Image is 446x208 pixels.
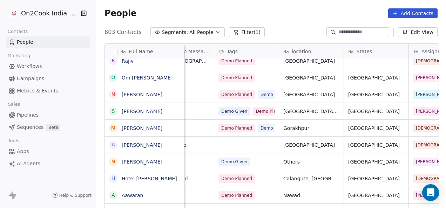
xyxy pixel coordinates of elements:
[6,36,90,48] a: People
[283,158,339,165] span: Others
[283,192,339,199] span: Nawad
[258,90,290,99] span: Demo Given
[111,192,115,199] div: A
[105,44,184,59] div: Full Name
[6,73,90,84] a: Campaigns
[283,175,339,182] span: Calangute, [GEOGRAPHIC_DATA]
[17,39,33,46] span: People
[218,107,250,116] span: Demo Given
[348,125,404,132] span: [GEOGRAPHIC_DATA]
[122,58,134,64] a: Rajiv
[348,74,404,81] span: [GEOGRAPHIC_DATA]
[6,146,90,157] a: Apps
[17,148,29,155] span: Apps
[104,8,136,19] span: People
[162,29,188,36] span: Segments:
[214,44,279,59] div: Tags
[6,122,90,133] a: SequencesBeta
[348,192,404,199] span: [GEOGRAPHIC_DATA]
[279,44,344,59] div: location
[122,176,177,181] a: Hotel [PERSON_NAME]
[5,26,31,37] span: Contacts
[111,91,115,98] div: N
[6,85,90,97] a: Metrics & Events
[388,8,438,18] button: Add Contacts
[357,48,372,55] span: States
[5,99,23,110] span: Sales
[111,124,115,132] div: M
[344,44,408,59] div: States
[422,184,439,201] div: Open Intercom Messenger
[10,9,18,18] img: on2cook%20logo-04%20copy.jpg
[348,158,404,165] span: [GEOGRAPHIC_DATA]
[154,141,210,148] span: Book a Demo
[17,124,43,131] span: Sequences
[104,28,142,36] span: 803 Contacts
[189,29,213,36] span: All People
[122,75,173,81] a: Om [PERSON_NAME]
[283,141,339,148] span: [GEOGRAPHIC_DATA]
[258,124,290,132] span: Demo Given
[17,63,42,70] span: Workflows
[227,48,238,55] span: Tags
[5,136,22,146] span: Tools
[218,57,255,65] span: Demo Planned
[112,108,115,115] div: S
[218,90,255,99] span: Demo Planned
[129,48,153,55] span: Full Name
[162,48,210,55] span: Whastapp Message
[46,124,60,131] span: Beta
[122,193,143,198] a: Aawaran
[283,108,339,115] span: [GEOGRAPHIC_DATA](NCR)
[122,125,162,131] a: [PERSON_NAME]
[122,159,162,165] a: [PERSON_NAME]
[348,108,404,115] span: [GEOGRAPHIC_DATA]
[122,142,162,148] a: [PERSON_NAME]
[111,141,115,148] div: A
[6,109,90,121] a: Pipelines
[111,158,115,165] div: N
[6,158,90,169] a: AI Agents
[6,61,90,72] a: Workflows
[218,74,255,82] span: Demo Planned
[111,57,115,64] div: R
[59,193,92,198] span: Help & Support
[21,9,79,18] span: On2Cook India Pvt. Ltd.
[292,48,311,55] span: location
[122,92,162,97] a: [PERSON_NAME]
[283,125,339,132] span: Gorakhpur
[111,175,115,182] div: H
[229,27,265,37] button: Filter(1)
[111,74,115,81] div: O
[17,111,39,119] span: Pipelines
[398,27,438,37] button: Edit View
[421,48,444,55] span: Assignee
[154,57,210,64] span: Demo in [GEOGRAPHIC_DATA].
[218,174,255,183] span: Demo Planned
[348,91,404,98] span: [GEOGRAPHIC_DATA]
[283,57,339,64] span: [GEOGRAPHIC_DATA]
[8,7,76,19] button: On2Cook India Pvt. Ltd.
[253,107,289,116] span: Demo Planned
[283,74,339,81] span: [GEOGRAPHIC_DATA]
[283,91,339,98] span: [GEOGRAPHIC_DATA]
[17,75,44,82] span: Campaigns
[154,175,210,182] span: I'm Interested
[348,175,404,182] span: [GEOGRAPHIC_DATA]
[122,109,162,114] a: [PERSON_NAME]
[218,191,255,200] span: Demo Planned
[17,87,58,95] span: Metrics & Events
[348,141,404,148] span: [GEOGRAPHIC_DATA]
[218,124,255,132] span: Demo Planned
[52,193,92,198] a: Help & Support
[5,50,33,61] span: Marketing
[218,158,250,166] span: Demo Given
[17,160,40,167] span: AI Agents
